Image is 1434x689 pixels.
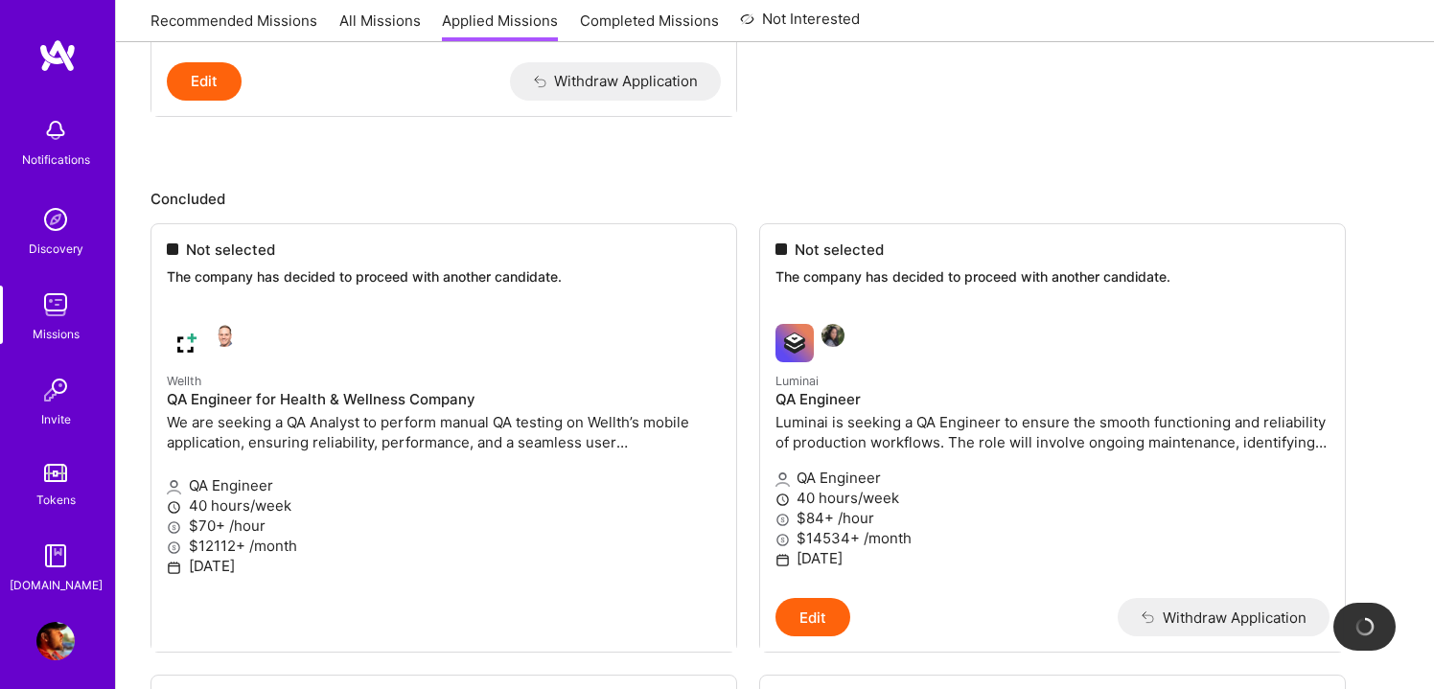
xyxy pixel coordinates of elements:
[775,324,814,362] img: Luminai company logo
[580,11,719,42] a: Completed Missions
[44,464,67,482] img: tokens
[36,371,75,409] img: Invite
[41,409,71,429] div: Invite
[33,324,80,344] div: Missions
[775,513,790,527] i: icon MoneyGray
[775,472,790,487] i: icon Applicant
[29,239,83,259] div: Discovery
[775,468,1330,488] p: QA Engineer
[22,149,90,170] div: Notifications
[36,490,76,510] div: Tokens
[10,575,103,595] div: [DOMAIN_NAME]
[775,493,790,507] i: icon Clock
[510,62,722,101] button: Withdraw Application
[821,324,844,347] img: Kunal Pandya
[38,38,77,73] img: logo
[36,200,75,239] img: discovery
[775,548,1330,568] p: [DATE]
[775,391,1330,408] h4: QA Engineer
[775,412,1330,452] p: Luminai is seeking a QA Engineer to ensure the smooth functioning and reliability of production w...
[167,62,242,101] button: Edit
[775,374,819,388] small: Luminai
[32,622,80,660] a: User Avatar
[795,240,884,260] span: Not selected
[775,533,790,547] i: icon MoneyGray
[740,8,860,42] a: Not Interested
[339,11,421,42] a: All Missions
[150,189,1399,209] p: Concluded
[775,508,1330,528] p: $84+ /hour
[36,622,75,660] img: User Avatar
[1352,614,1376,639] img: loading
[442,11,558,42] a: Applied Missions
[775,528,1330,548] p: $14534+ /month
[36,537,75,575] img: guide book
[36,286,75,324] img: teamwork
[775,267,1330,287] p: The company has decided to proceed with another candidate.
[760,309,1345,598] a: Luminai company logoKunal PandyaLuminaiQA EngineerLuminai is seeking a QA Engineer to ensure the ...
[775,553,790,567] i: icon Calendar
[1118,598,1330,636] button: Withdraw Application
[36,111,75,149] img: bell
[775,598,850,636] button: Edit
[150,11,317,42] a: Recommended Missions
[775,488,1330,508] p: 40 hours/week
